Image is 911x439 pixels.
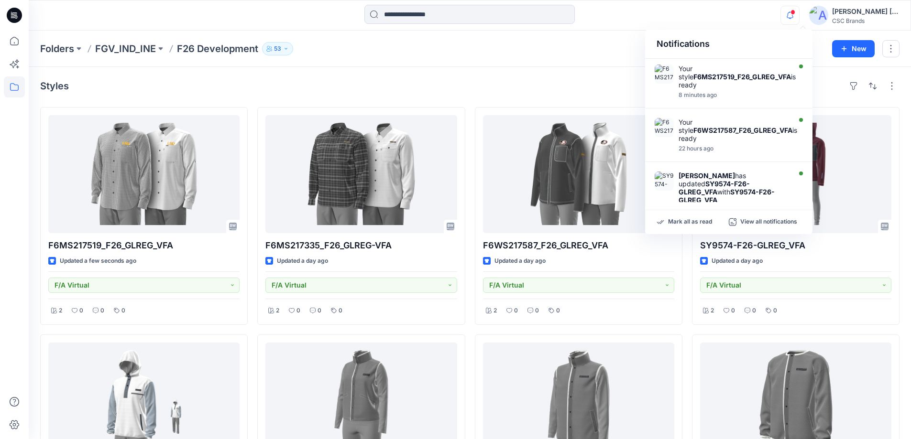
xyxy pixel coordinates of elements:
[60,256,136,266] p: Updated a few seconds ago
[265,239,457,252] p: F6MS217335_F26_GLREG-VFA
[40,42,74,55] a: Folders
[752,306,756,316] p: 0
[679,145,797,152] div: Thursday, August 28, 2025 12:30
[483,239,674,252] p: F6WS217587_F26_GLREG_VFA
[274,43,281,54] p: 53
[79,306,83,316] p: 0
[494,306,497,316] p: 2
[679,171,735,180] strong: [PERSON_NAME]
[48,239,240,252] p: F6MS217519_F26_GLREG_VFA
[711,306,714,316] p: 2
[832,40,875,57] button: New
[535,306,539,316] p: 0
[296,306,300,316] p: 0
[679,180,750,196] strong: SY9574-F26-GLREG_VFA
[262,42,293,55] button: 53
[679,92,796,98] div: Friday, August 29, 2025 10:09
[712,256,763,266] p: Updated a day ago
[483,115,674,233] a: F6WS217587_F26_GLREG_VFA
[679,64,796,89] div: Your style is ready
[700,239,891,252] p: SY9574-F26-GLREG_VFA
[95,42,156,55] a: FGV_IND_INE
[693,126,792,134] strong: F6WS217587_F26_GLREG_VFA
[693,73,791,81] strong: F6MS217519_F26_GLREG_VFA
[679,118,797,142] div: Your style is ready
[177,42,258,55] p: F26 Development
[809,6,828,25] img: avatar
[276,306,279,316] p: 2
[121,306,125,316] p: 0
[494,256,546,266] p: Updated a day ago
[40,80,69,92] h4: Styles
[556,306,560,316] p: 0
[339,306,342,316] p: 0
[740,218,797,226] p: View all notifications
[731,306,735,316] p: 0
[318,306,321,316] p: 0
[668,218,712,226] p: Mark all as read
[48,115,240,233] a: F6MS217519_F26_GLREG_VFA
[655,64,674,84] img: F6MS217519_F26_GLREG_VFA
[679,188,775,204] strong: SY9574-F26-GLREG_VFA
[655,171,674,191] img: SY9574-F26-GLREG_VFA
[679,171,789,204] div: has updated with
[100,306,104,316] p: 0
[655,118,674,137] img: F6WS217587_F26_GLREG_VFA
[59,306,62,316] p: 2
[832,6,899,17] div: [PERSON_NAME] [PERSON_NAME]
[773,306,777,316] p: 0
[645,30,812,59] div: Notifications
[514,306,518,316] p: 0
[277,256,328,266] p: Updated a day ago
[832,17,899,24] div: CSC Brands
[265,115,457,233] a: F6MS217335_F26_GLREG-VFA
